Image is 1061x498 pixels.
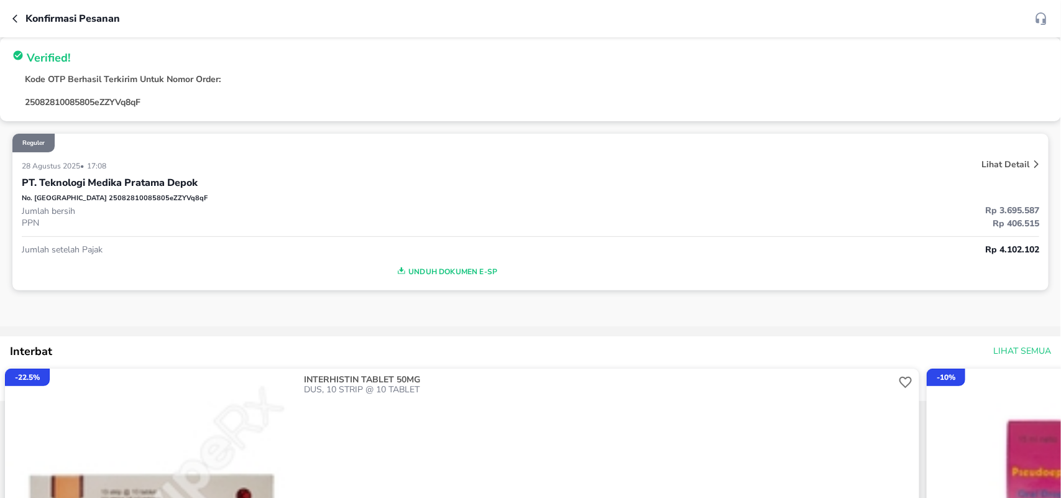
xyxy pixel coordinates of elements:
[22,217,531,229] p: PPN
[25,73,1049,86] p: Kode OTP Berhasil Terkirim Untuk Nomor Order:
[304,385,896,395] p: DUS, 10 STRIP @ 10 TABLET
[22,244,531,256] p: Jumlah setelah Pajak
[22,262,871,281] button: Unduh Dokumen e-SP
[22,161,87,171] p: 28 Agustus 2025 •
[22,193,208,204] p: No. [GEOGRAPHIC_DATA] 25082810085805eZZYVq8qF
[937,372,955,383] p: - 10 %
[531,204,1040,217] p: Rp 3.695.587
[981,159,1029,170] p: Lihat Detail
[988,340,1054,363] button: Lihat Semua
[27,50,70,67] p: Verified!
[87,161,109,171] p: 17:08
[993,344,1051,359] span: Lihat Semua
[25,96,1049,109] p: 25082810085805eZZYVq8qF
[25,11,120,26] p: Konfirmasi pesanan
[531,217,1040,230] p: Rp 406.515
[27,264,866,280] span: Unduh Dokumen e-SP
[15,372,40,383] p: - 22.5 %
[22,139,45,147] p: Reguler
[22,205,531,217] p: Jumlah bersih
[304,375,893,385] p: INTERHISTIN TABLET 50MG
[531,243,1040,256] p: Rp 4.102.102
[22,175,198,190] p: PT. Teknologi Medika Pratama Depok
